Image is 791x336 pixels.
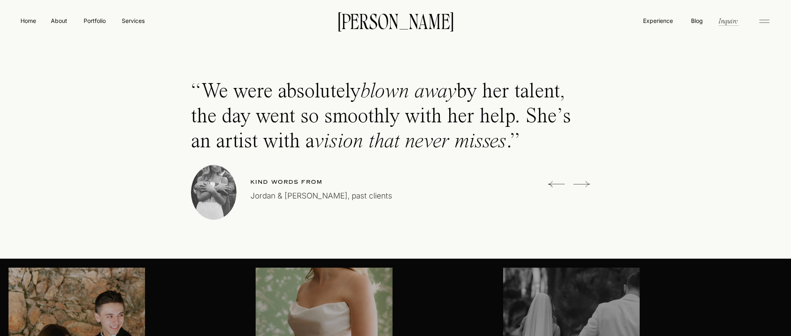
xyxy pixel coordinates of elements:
p: Kind words from [250,178,341,186]
h2: AN ARTFUL APPROACH YOUR MOST CHERISHED MOMENTS [219,87,572,246]
a: Blog [689,16,705,25]
i: vision that never misses [314,131,507,152]
p: The approach [350,58,441,70]
i: for [418,127,456,162]
a: [PERSON_NAME] [325,12,466,29]
a: Home [19,16,38,25]
a: Services [121,16,145,25]
p: Through a blend of digital and film mediums, I create imagery that is romantic, soulful, and emot... [262,255,529,284]
a: Portfolio [80,16,109,25]
p: Jordan & [PERSON_NAME], past clients [250,190,448,220]
a: Experience [642,16,674,25]
p: “We were absolutely by her talent, the day went so smoothly with her help. She’s an artist with a .” [191,79,595,160]
a: Inquire [718,16,739,25]
i: blown away [360,81,457,102]
a: About [50,16,68,25]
